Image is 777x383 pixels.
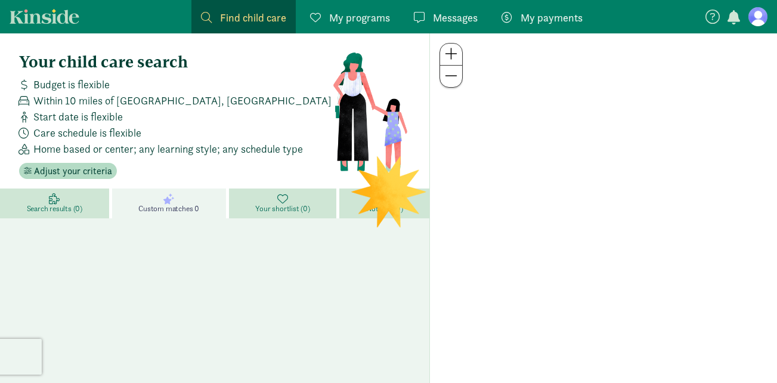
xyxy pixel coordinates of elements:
[220,10,286,26] span: Find child care
[229,189,340,218] a: Your shortlist (0)
[366,204,403,214] span: Not a fit (0)
[255,204,309,214] span: Your shortlist (0)
[33,76,110,92] span: Budget is flexible
[33,109,123,125] span: Start date is flexible
[33,141,303,157] span: Home based or center; any learning style; any schedule type
[112,189,229,218] a: Custom matches 0
[33,125,141,141] span: Care schedule is flexible
[521,10,583,26] span: My payments
[34,164,112,178] span: Adjust your criteria
[138,204,199,214] span: Custom matches 0
[433,10,478,26] span: Messages
[329,10,390,26] span: My programs
[339,189,429,218] a: Not a fit (0)
[10,9,79,24] a: Kinside
[33,92,332,109] span: Within 10 miles of [GEOGRAPHIC_DATA], [GEOGRAPHIC_DATA]
[19,163,117,180] button: Adjust your criteria
[27,204,82,214] span: Search results (0)
[19,52,332,72] h4: Your child care search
